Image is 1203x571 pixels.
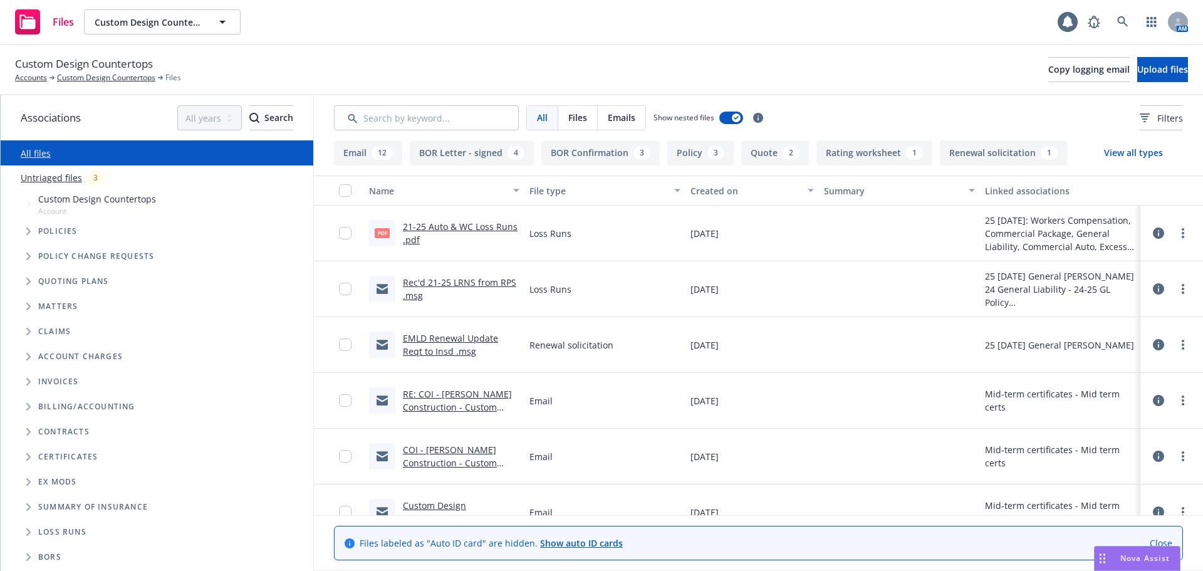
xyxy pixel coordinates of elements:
div: 12 [372,146,393,160]
button: Filters [1140,105,1183,130]
a: RE: COI - [PERSON_NAME] Construction - Custom Design Countertops [403,388,512,426]
input: Toggle Row Selected [339,283,352,295]
span: Custom Design Countertops [38,192,156,206]
input: Toggle Row Selected [339,506,352,518]
span: [DATE] [690,506,719,519]
span: Upload files [1137,63,1188,75]
span: Custom Design Countertops [95,16,203,29]
span: [DATE] [690,283,719,296]
span: Billing/Accounting [38,403,135,411]
input: Toggle Row Selected [339,338,352,351]
button: Summary [819,175,979,206]
span: Account charges [38,353,123,360]
div: Mid-term certificates - Mid term certs [985,387,1135,414]
span: Custom Design Countertops [15,56,153,72]
span: Show nested files [654,112,714,123]
a: more [1175,281,1190,296]
span: Loss Runs [529,227,571,240]
a: Accounts [15,72,47,83]
span: Email [529,394,553,407]
button: Policy [667,140,734,165]
div: 2 [783,146,799,160]
div: 3 [87,170,104,185]
div: Folder Tree Example [1,394,313,570]
div: Mid-term certificates - Mid term certs [985,443,1135,469]
a: more [1175,226,1190,241]
div: Search [249,106,293,130]
button: Custom Design Countertops [84,9,241,34]
span: pdf [375,228,390,238]
button: Upload files [1137,57,1188,82]
div: Created on [690,184,801,197]
div: 25 [DATE] General [PERSON_NAME] [985,270,1135,283]
button: BOR Letter - signed [410,140,534,165]
a: Custom Design Countertops [57,72,155,83]
a: All files [21,147,51,159]
span: Renewal solicitation [529,338,613,352]
span: Loss Runs [38,528,86,536]
button: File type [524,175,685,206]
span: Loss Runs [529,283,571,296]
div: Linked associations [985,184,1135,197]
button: Email [334,140,402,165]
span: [DATE] [690,338,719,352]
span: Quoting plans [38,278,109,285]
button: Rating worksheet [816,140,932,165]
div: 24 General Liability - 24-25 GL Policy [985,283,1135,309]
button: Copy logging email [1048,57,1130,82]
button: Quote [741,140,809,165]
a: more [1175,505,1190,520]
span: Email [529,506,553,519]
div: 3 [633,146,650,160]
div: Name [369,184,506,197]
a: Report a Bug [1081,9,1107,34]
span: Account [38,206,156,216]
div: 1 [1041,146,1058,160]
div: Summary [824,184,961,197]
button: Name [364,175,524,206]
div: File type [529,184,666,197]
span: [DATE] [690,450,719,463]
button: Linked associations [980,175,1140,206]
span: Policy change requests [38,253,154,260]
a: Switch app [1139,9,1164,34]
a: more [1175,449,1190,464]
span: All [537,111,548,124]
span: Contracts [38,428,90,436]
button: Nova Assist [1094,546,1180,571]
span: Ex Mods [38,478,76,486]
span: [DATE] [690,227,719,240]
a: EMLD Renewal Update Reqt to Insd .msg [403,332,498,357]
span: Claims [38,328,71,335]
button: BOR Confirmation [541,140,660,165]
a: 21-25 Auto & WC Loss Runs .pdf [403,221,518,246]
div: Drag to move [1095,547,1110,570]
a: Close [1150,537,1172,550]
span: [DATE] [690,394,719,407]
span: Associations [21,110,81,126]
input: Search by keyword... [334,105,519,130]
input: Select all [339,184,352,197]
div: 4 [508,146,524,160]
input: Toggle Row Selected [339,394,352,407]
span: Files labeled as "Auto ID card" are hidden. [360,537,623,550]
div: 1 [906,146,923,160]
input: Toggle Row Selected [339,227,352,239]
div: 25 [DATE] General [PERSON_NAME] [985,338,1134,352]
span: Filters [1140,112,1183,125]
a: more [1175,393,1190,408]
button: SearchSearch [249,105,293,130]
a: COI - [PERSON_NAME] Construction - Custom Design Countertops [403,444,497,482]
div: Mid-term certificates - Mid term certs [985,499,1135,525]
span: Email [529,450,553,463]
a: Rec'd 21-25 LRNS from RPS .msg [403,276,516,301]
span: Copy logging email [1048,63,1130,75]
a: Show auto ID cards [540,537,623,549]
span: Emails [608,111,635,124]
span: Policies [38,228,78,235]
svg: Search [249,113,259,123]
span: Files [165,72,181,83]
button: View all types [1084,140,1183,165]
span: BORs [38,553,61,561]
a: Files [10,4,79,39]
